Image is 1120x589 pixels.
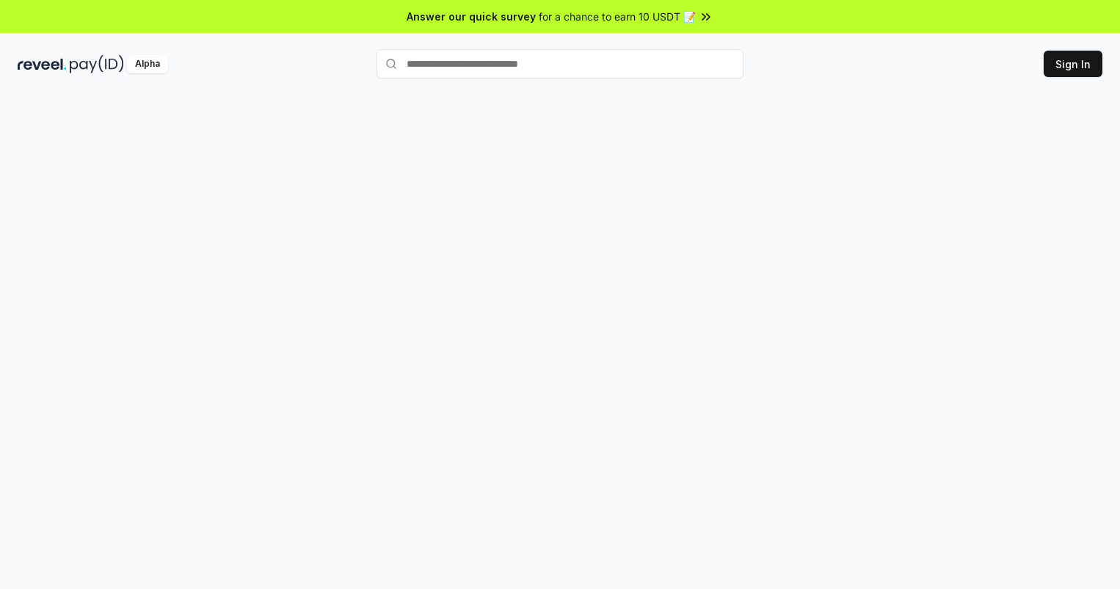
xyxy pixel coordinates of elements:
img: reveel_dark [18,55,67,73]
img: pay_id [70,55,124,73]
div: Alpha [127,55,168,73]
button: Sign In [1044,51,1102,77]
span: for a chance to earn 10 USDT 📝 [539,9,696,24]
span: Answer our quick survey [407,9,536,24]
